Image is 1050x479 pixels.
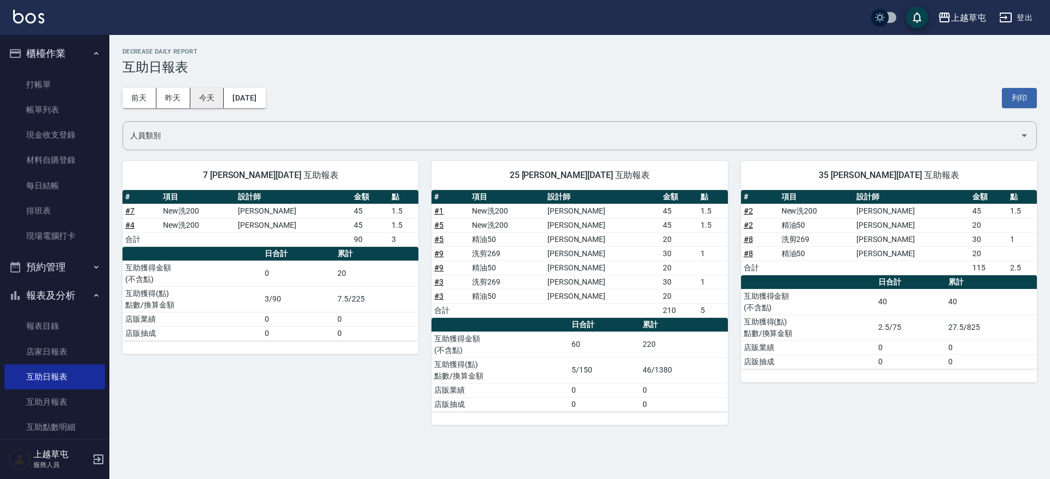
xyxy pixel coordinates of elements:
[469,289,545,303] td: 精油50
[122,261,262,286] td: 互助獲得金額 (不含點)
[122,286,262,312] td: 互助獲得(點) 點數/換算金額
[4,223,105,249] a: 現場電腦打卡
[431,383,569,397] td: 店販業績
[431,190,469,204] th: #
[431,332,569,357] td: 互助獲得金額 (不含點)
[660,204,698,218] td: 45
[469,190,545,204] th: 項目
[4,415,105,440] a: 互助點數明細
[970,204,1007,218] td: 45
[1007,261,1037,275] td: 2.5
[876,275,946,289] th: 日合計
[469,275,545,289] td: 洗剪269
[156,88,190,108] button: 昨天
[569,357,640,383] td: 5/150
[122,312,262,326] td: 店販業績
[779,246,854,261] td: 精油50
[545,218,661,232] td: [PERSON_NAME]
[545,204,661,218] td: [PERSON_NAME]
[4,72,105,97] a: 打帳單
[431,357,569,383] td: 互助獲得(點) 點數/換算金額
[33,460,89,470] p: 服務人員
[779,204,854,218] td: New洗200
[698,303,727,317] td: 5
[741,289,876,315] td: 互助獲得金額 (不含點)
[4,364,105,389] a: 互助日報表
[4,122,105,147] a: 現金收支登錄
[469,204,545,218] td: New洗200
[335,286,418,312] td: 7.5/225
[125,206,135,215] a: #7
[434,277,444,286] a: #3
[660,218,698,232] td: 45
[970,232,1007,246] td: 30
[754,170,1024,181] span: 35 [PERSON_NAME][DATE] 互助報表
[569,332,640,357] td: 60
[122,60,1037,75] h3: 互助日報表
[9,448,31,470] img: Person
[545,246,661,261] td: [PERSON_NAME]
[951,11,986,25] div: 上越草屯
[33,449,89,460] h5: 上越草屯
[4,281,105,310] button: 報表及分析
[946,340,1037,354] td: 0
[469,232,545,246] td: 精油50
[235,204,351,218] td: [PERSON_NAME]
[854,190,970,204] th: 設計師
[660,190,698,204] th: 金額
[854,204,970,218] td: [PERSON_NAME]
[640,357,727,383] td: 46/1380
[876,289,946,315] td: 40
[698,204,727,218] td: 1.5
[262,286,335,312] td: 3/90
[127,126,1016,145] input: 人員名稱
[262,326,335,340] td: 0
[660,261,698,275] td: 20
[876,340,946,354] td: 0
[698,218,727,232] td: 1.5
[741,275,1037,369] table: a dense table
[741,190,1037,275] table: a dense table
[4,389,105,415] a: 互助月報表
[906,7,928,28] button: save
[122,88,156,108] button: 前天
[545,232,661,246] td: [PERSON_NAME]
[545,190,661,204] th: 設計師
[1007,204,1037,218] td: 1.5
[469,246,545,261] td: 洗剪269
[125,221,135,229] a: #4
[698,246,727,261] td: 1
[262,261,335,286] td: 0
[136,170,405,181] span: 7 [PERSON_NAME][DATE] 互助報表
[545,289,661,303] td: [PERSON_NAME]
[434,263,444,272] a: #9
[389,190,418,204] th: 點
[122,190,160,204] th: #
[4,198,105,223] a: 排班表
[190,88,224,108] button: 今天
[569,318,640,332] th: 日合計
[434,292,444,300] a: #3
[431,303,469,317] td: 合計
[389,232,418,246] td: 3
[779,218,854,232] td: 精油50
[854,246,970,261] td: [PERSON_NAME]
[640,318,727,332] th: 累計
[569,383,640,397] td: 0
[469,261,545,275] td: 精油50
[741,340,876,354] td: 店販業績
[545,261,661,275] td: [PERSON_NAME]
[262,247,335,261] th: 日合計
[434,221,444,229] a: #5
[876,354,946,369] td: 0
[946,289,1037,315] td: 40
[4,147,105,173] a: 材料自購登錄
[262,312,335,326] td: 0
[13,10,44,23] img: Logo
[469,218,545,232] td: New洗200
[1016,127,1033,144] button: Open
[235,218,351,232] td: [PERSON_NAME]
[946,275,1037,289] th: 累計
[122,48,1037,55] h2: Decrease Daily Report
[445,170,714,181] span: 25 [PERSON_NAME][DATE] 互助報表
